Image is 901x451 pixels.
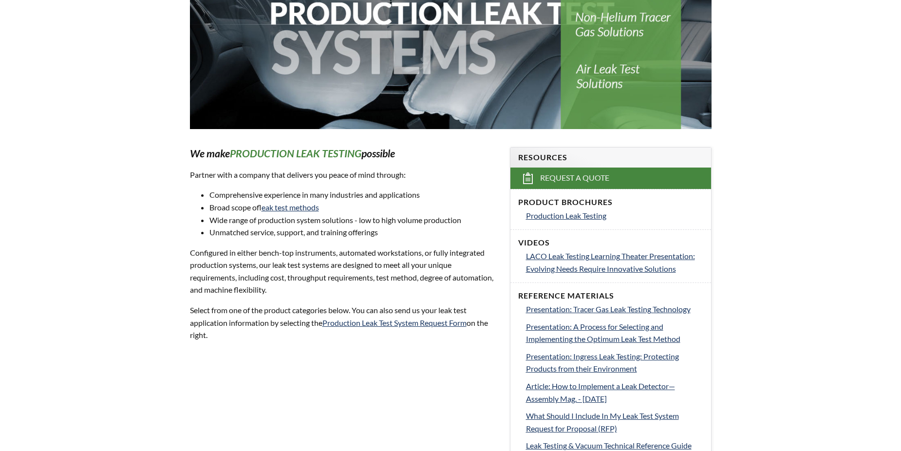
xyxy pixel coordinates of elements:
[190,304,498,341] p: Select from one of the product categories below. You can also send us your leak test application ...
[526,410,703,434] a: What Should I Include In My Leak Test System Request for Proposal (RFP)
[526,209,703,222] a: Production Leak Testing
[518,152,703,163] h4: Resources
[510,168,711,189] a: Request a Quote
[526,381,675,403] span: Article: How to Implement a Leak Detector—Assembly Mag. - [DATE]
[518,291,703,301] h4: Reference Materials
[209,226,498,239] li: Unmatched service, support, and training offerings
[526,251,695,273] span: LACO Leak Testing Learning Theater Presentation: Evolving Needs Require Innovative Solutions
[526,350,703,375] a: Presentation: Ingress Leak Testing: Protecting Products from their Environment
[526,322,680,344] span: Presentation: A Process for Selecting and Implementing the Optimum Leak Test Method
[262,203,319,212] a: leak test methods
[526,304,691,314] span: Presentation: Tracer Gas Leak Testing Technology
[209,214,498,226] li: Wide range of production system solutions - low to high volume production
[526,211,606,220] span: Production Leak Testing
[526,250,703,275] a: LACO Leak Testing Learning Theater Presentation: Evolving Needs Require Innovative Solutions
[526,441,692,450] span: Leak Testing & Vacuum Technical Reference Guide
[540,173,609,183] span: Request a Quote
[209,188,498,201] li: Comprehensive experience in many industries and applications
[190,147,395,160] em: We make possible
[526,320,703,345] a: Presentation: A Process for Selecting and Implementing the Optimum Leak Test Method
[526,303,703,316] a: Presentation: Tracer Gas Leak Testing Technology
[518,238,703,248] h4: Videos
[190,246,498,296] p: Configured in either bench-top instruments, automated workstations, or fully integrated productio...
[526,352,679,374] span: Presentation: Ingress Leak Testing: Protecting Products from their Environment
[526,380,703,405] a: Article: How to Implement a Leak Detector—Assembly Mag. - [DATE]
[322,318,467,327] a: Production Leak Test System Request Form
[526,411,679,433] span: What Should I Include In My Leak Test System Request for Proposal (RFP)
[518,197,703,207] h4: Product Brochures
[209,201,498,214] li: Broad scope of
[190,169,498,181] p: Partner with a company that delivers you peace of mind through:
[230,147,361,160] strong: PRODUCTION LEAK TESTING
